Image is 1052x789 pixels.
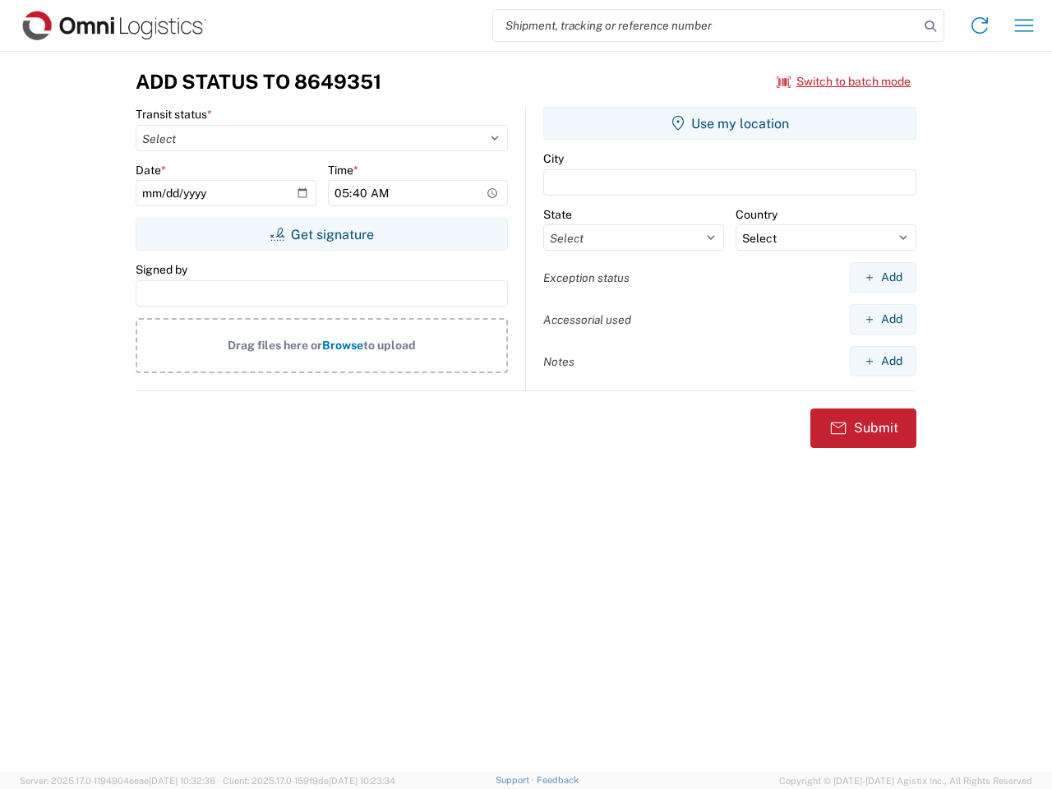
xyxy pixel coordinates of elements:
[496,775,537,785] a: Support
[543,354,574,369] label: Notes
[223,776,395,786] span: Client: 2025.17.0-159f9de
[363,339,416,352] span: to upload
[850,262,916,293] button: Add
[850,304,916,335] button: Add
[136,70,381,94] h3: Add Status to 8649351
[810,408,916,448] button: Submit
[228,339,322,352] span: Drag files here or
[149,776,215,786] span: [DATE] 10:32:38
[543,151,564,166] label: City
[543,312,631,327] label: Accessorial used
[136,262,187,277] label: Signed by
[328,163,358,178] label: Time
[136,163,166,178] label: Date
[543,207,572,222] label: State
[537,775,579,785] a: Feedback
[329,776,395,786] span: [DATE] 10:23:34
[322,339,363,352] span: Browse
[779,773,1032,788] span: Copyright © [DATE]-[DATE] Agistix Inc., All Rights Reserved
[20,776,215,786] span: Server: 2025.17.0-1194904eeae
[850,346,916,376] button: Add
[493,10,919,41] input: Shipment, tracking or reference number
[543,107,916,140] button: Use my location
[777,68,911,95] button: Switch to batch mode
[543,270,630,285] label: Exception status
[736,207,777,222] label: Country
[136,218,508,251] button: Get signature
[136,107,212,122] label: Transit status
